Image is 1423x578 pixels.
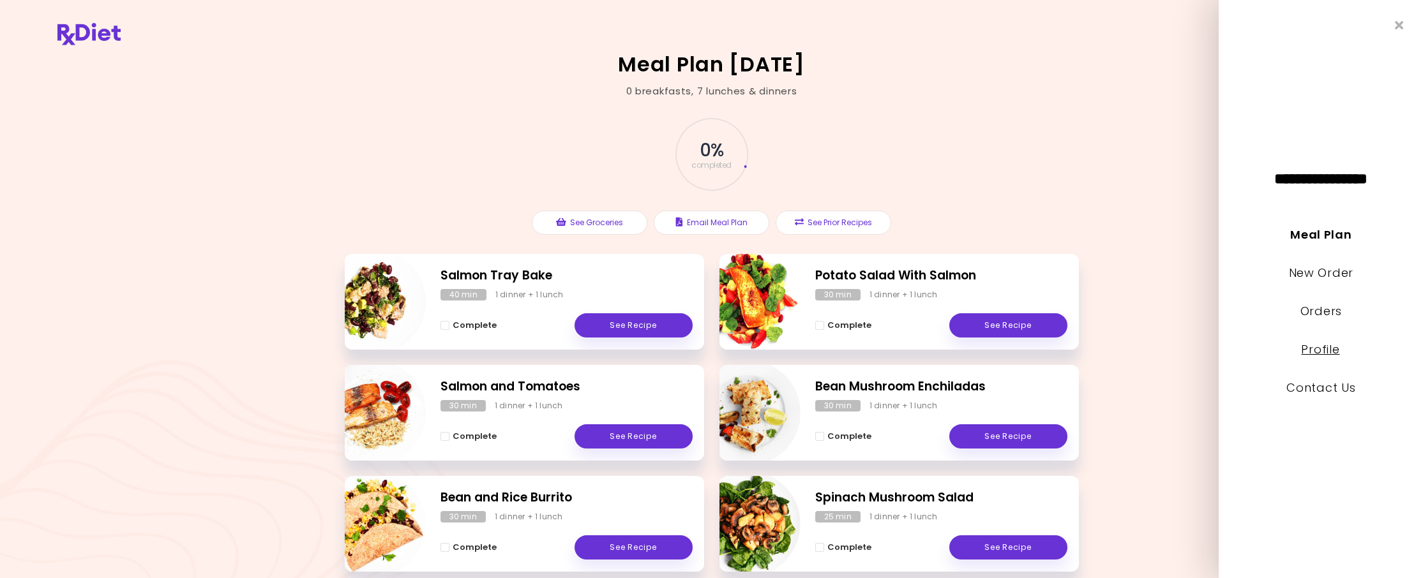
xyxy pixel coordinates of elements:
button: Complete - Salmon Tray Bake [440,318,497,333]
a: Meal Plan [1290,226,1351,242]
a: See Recipe - Bean Mushroom Enchiladas [949,424,1067,448]
span: completed [691,161,732,169]
a: See Recipe - Potato Salad With Salmon [949,313,1067,337]
a: See Recipe - Salmon Tray Bake [575,313,693,337]
i: Close [1395,19,1404,31]
span: Complete [827,431,871,441]
h2: Potato Salad With Salmon [815,267,1067,285]
div: 30 min [815,289,861,300]
span: 0 % [700,140,723,161]
a: See Recipe - Spinach Mushroom Salad [949,535,1067,559]
span: Complete [827,320,871,330]
button: See Prior Recipes [776,211,891,235]
span: Complete [453,320,497,330]
h2: Bean and Rice Burrito [440,489,693,507]
div: 1 dinner + 1 lunch [495,289,564,300]
button: Complete - Salmon and Tomatoes [440,429,497,444]
img: Info - Bean and Rice Burrito [320,471,426,577]
h2: Salmon and Tomatoes [440,378,693,396]
img: RxDiet [57,23,121,45]
img: Info - Potato Salad With Salmon [695,249,801,355]
div: 1 dinner + 1 lunch [870,511,938,522]
div: 0 breakfasts , 7 lunches & dinners [626,84,797,99]
img: Info - Bean Mushroom Enchiladas [695,360,801,466]
img: Info - Salmon and Tomatoes [320,360,426,466]
a: New Order [1288,265,1353,281]
a: Profile [1302,341,1340,357]
a: See Recipe - Salmon and Tomatoes [575,424,693,448]
span: Complete [453,542,497,552]
div: 40 min [440,289,486,300]
button: Complete - Bean Mushroom Enchiladas [815,429,871,444]
div: 1 dinner + 1 lunch [495,511,563,522]
img: Info - Spinach Mushroom Salad [695,471,801,577]
div: 30 min [815,400,861,411]
a: See Recipe - Bean and Rice Burrito [575,535,693,559]
div: 30 min [440,511,486,522]
div: 1 dinner + 1 lunch [870,400,938,411]
div: 30 min [440,400,486,411]
span: Complete [453,431,497,441]
button: Complete - Bean and Rice Burrito [440,540,497,555]
button: See Groceries [532,211,647,235]
img: Info - Salmon Tray Bake [320,249,426,355]
div: 25 min [815,511,861,522]
span: Complete [827,542,871,552]
a: Orders [1300,303,1341,319]
div: 1 dinner + 1 lunch [870,289,938,300]
a: Contact Us [1286,380,1355,396]
h2: Meal Plan [DATE] [618,54,805,75]
h2: Bean Mushroom Enchiladas [815,378,1067,396]
h2: Spinach Mushroom Salad [815,489,1067,507]
button: Complete - Spinach Mushroom Salad [815,540,871,555]
button: Email Meal Plan [654,211,769,235]
div: 1 dinner + 1 lunch [495,400,563,411]
button: Complete - Potato Salad With Salmon [815,318,871,333]
h2: Salmon Tray Bake [440,267,693,285]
